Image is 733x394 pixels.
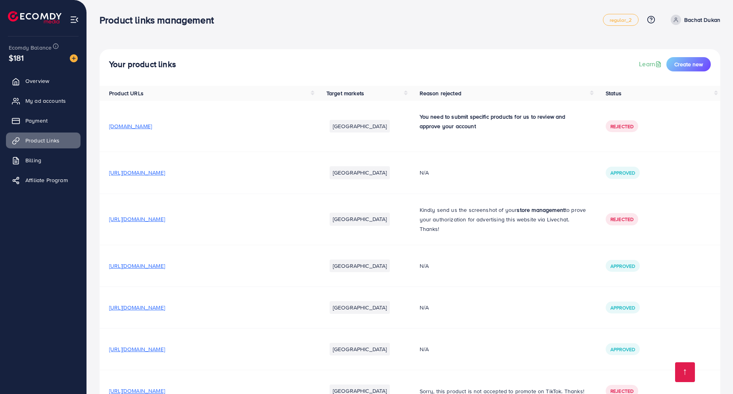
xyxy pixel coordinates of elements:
li: [GEOGRAPHIC_DATA] [330,259,390,272]
a: Payment [6,113,81,129]
img: logo [8,11,61,23]
h4: Your product links [109,60,176,69]
span: Ecomdy Balance [9,44,52,52]
a: Overview [6,73,81,89]
span: Approved [610,263,635,269]
span: Rejected [610,216,633,223]
li: [GEOGRAPHIC_DATA] [330,213,390,225]
a: Bachat Dukan [668,15,720,25]
span: [DOMAIN_NAME] [109,122,152,130]
li: [GEOGRAPHIC_DATA] [330,343,390,356]
strong: store management [517,206,565,214]
span: Target markets [326,89,364,97]
span: regular_2 [610,17,632,23]
span: Create new [674,60,703,68]
span: [URL][DOMAIN_NAME] [109,262,165,270]
span: Rejected [610,123,633,130]
a: My ad accounts [6,93,81,109]
a: Learn [639,60,663,69]
strong: You need to submit specific products for us to review and approve your account [420,113,566,130]
img: menu [70,15,79,24]
span: Approved [610,304,635,311]
span: N/A [420,304,429,311]
span: Overview [25,77,49,85]
a: Affiliate Program [6,172,81,188]
span: Billing [25,156,41,164]
button: Create new [666,57,711,71]
span: [URL][DOMAIN_NAME] [109,169,165,177]
span: Approved [610,169,635,176]
li: [GEOGRAPHIC_DATA] [330,301,390,314]
span: [URL][DOMAIN_NAME] [109,345,165,353]
img: image [70,54,78,62]
span: Reason rejected [420,89,461,97]
span: Product Links [25,136,59,144]
a: regular_2 [603,14,639,26]
span: Status [606,89,622,97]
span: $181 [9,52,24,63]
span: Product URLs [109,89,144,97]
span: N/A [420,345,429,353]
span: N/A [420,262,429,270]
p: Bachat Dukan [684,15,720,25]
span: Approved [610,346,635,353]
p: Kindly send us the screenshot of your to prove your authorization for advertising this website vi... [420,205,587,234]
span: [URL][DOMAIN_NAME] [109,304,165,311]
span: [URL][DOMAIN_NAME] [109,215,165,223]
span: Payment [25,117,48,125]
a: Billing [6,152,81,168]
a: Product Links [6,133,81,148]
iframe: Chat [699,358,727,388]
li: [GEOGRAPHIC_DATA] [330,166,390,179]
h3: Product links management [100,14,220,26]
li: [GEOGRAPHIC_DATA] [330,120,390,133]
span: Affiliate Program [25,176,68,184]
span: My ad accounts [25,97,66,105]
span: N/A [420,169,429,177]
